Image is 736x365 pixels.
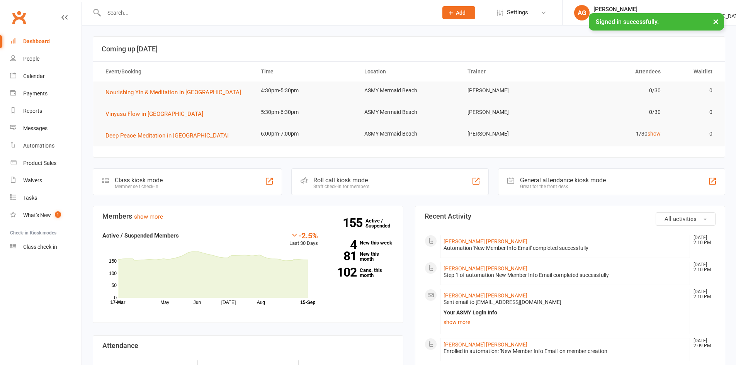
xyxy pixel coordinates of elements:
td: ASMY Mermaid Beach [357,103,461,121]
h3: Members [102,212,394,220]
td: 1/30 [564,125,668,143]
div: Waivers [23,177,42,183]
a: 155Active / Suspended [365,212,399,234]
div: Automation 'New Member Info Email' completed successfully [444,245,687,251]
h3: Coming up [DATE] [102,45,716,53]
button: All activities [656,212,716,226]
div: Member self check-in [115,184,163,189]
a: Payments [10,85,82,102]
div: Calendar [23,73,45,79]
input: Search... [102,7,432,18]
a: 4New this week [330,240,394,245]
div: Enrolled in automation: 'New Member Info Email' on member creation [444,348,687,355]
span: Signed in successfully. [596,18,659,25]
a: Dashboard [10,33,82,50]
div: Roll call kiosk mode [313,177,369,184]
a: [PERSON_NAME] [PERSON_NAME] [444,265,527,272]
td: ASMY Mermaid Beach [357,81,461,100]
span: Sent email to [EMAIL_ADDRESS][DOMAIN_NAME] [444,299,561,305]
button: Deep Peace Meditation in [GEOGRAPHIC_DATA] [105,131,234,140]
a: 102Canx. this month [330,268,394,278]
span: 1 [55,211,61,218]
span: Settings [507,4,528,21]
a: [PERSON_NAME] [PERSON_NAME] [444,341,527,348]
td: 0 [668,125,719,143]
span: Deep Peace Meditation in [GEOGRAPHIC_DATA] [105,132,229,139]
td: [PERSON_NAME] [461,125,564,143]
a: What's New1 [10,207,82,224]
td: 0 [668,81,719,100]
td: 0/30 [564,103,668,121]
a: show more [134,213,163,220]
td: 0 [668,103,719,121]
td: 0/30 [564,81,668,100]
h3: Attendance [102,342,394,350]
div: Last 30 Days [289,231,318,248]
div: Class check-in [23,244,57,250]
a: People [10,50,82,68]
a: Waivers [10,172,82,189]
th: Trainer [461,62,564,81]
div: Tasks [23,195,37,201]
td: 5:30pm-6:30pm [254,103,357,121]
span: Add [456,10,466,16]
div: Great for the front desk [520,184,606,189]
a: show more [444,317,687,328]
strong: 81 [330,250,357,262]
a: show [648,131,661,137]
div: People [23,56,39,62]
a: Messages [10,120,82,137]
strong: Active / Suspended Members [102,232,179,239]
div: Automations [23,143,54,149]
time: [DATE] 2:10 PM [690,235,715,245]
div: Product Sales [23,160,56,166]
a: [PERSON_NAME] [PERSON_NAME] [444,238,527,244]
th: Waitlist [668,62,719,81]
th: Attendees [564,62,668,81]
a: Automations [10,137,82,154]
span: All activities [665,216,697,222]
td: ASMY Mermaid Beach [357,125,461,143]
div: General attendance kiosk mode [520,177,606,184]
div: Step 1 of automation New Member Info Email completed successfully [444,272,687,278]
time: [DATE] 2:10 PM [690,262,715,272]
td: [PERSON_NAME] [461,81,564,100]
a: Calendar [10,68,82,85]
div: Dashboard [23,38,50,44]
a: Product Sales [10,154,82,172]
a: Clubworx [9,8,29,27]
div: AG [574,5,590,20]
h3: Recent Activity [425,212,716,220]
div: Messages [23,125,48,131]
div: Staff check-in for members [313,184,369,189]
td: 6:00pm-7:00pm [254,125,357,143]
button: Nourishing Yin & Meditation in [GEOGRAPHIC_DATA] [105,88,246,97]
div: -2.5% [289,231,318,239]
button: Vinyasa Flow in [GEOGRAPHIC_DATA] [105,109,209,119]
button: Add [442,6,475,19]
a: Class kiosk mode [10,238,82,256]
div: Class kiosk mode [115,177,163,184]
div: Reports [23,108,42,114]
div: Your ASMY Login Info [444,309,687,316]
span: Nourishing Yin & Meditation in [GEOGRAPHIC_DATA] [105,89,241,96]
strong: 155 [343,217,365,229]
a: [PERSON_NAME] [PERSON_NAME] [444,292,527,299]
span: Vinyasa Flow in [GEOGRAPHIC_DATA] [105,110,203,117]
td: [PERSON_NAME] [461,103,564,121]
a: 81New this month [330,251,394,261]
th: Time [254,62,357,81]
strong: 4 [330,239,357,251]
strong: 102 [330,267,357,278]
th: Event/Booking [99,62,254,81]
div: What's New [23,212,51,218]
time: [DATE] 2:10 PM [690,289,715,299]
a: Tasks [10,189,82,207]
button: × [709,13,723,30]
td: 4:30pm-5:30pm [254,81,357,100]
div: Payments [23,90,48,97]
time: [DATE] 2:09 PM [690,338,715,348]
th: Location [357,62,461,81]
a: Reports [10,102,82,120]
